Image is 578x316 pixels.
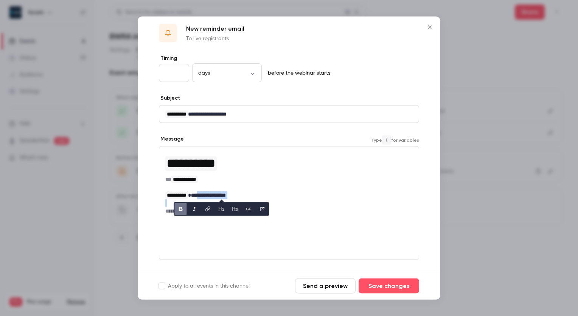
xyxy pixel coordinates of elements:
div: days [192,69,262,77]
button: Close [422,20,437,35]
button: italic [188,203,200,215]
div: editor [159,106,419,123]
code: { [382,135,391,144]
button: blockquote [256,203,268,215]
p: before the webinar starts [265,69,330,77]
p: New reminder email [186,24,244,33]
div: editor [159,147,419,219]
button: Save changes [359,278,419,294]
span: Type for variables [371,135,419,144]
label: Message [159,135,184,143]
label: Subject [159,94,180,102]
p: To live registrants [186,35,244,42]
button: bold [174,203,186,215]
button: Send a preview [295,278,356,294]
label: Timing [159,55,419,62]
button: link [202,203,214,215]
label: Apply to all events in this channel [159,282,250,290]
